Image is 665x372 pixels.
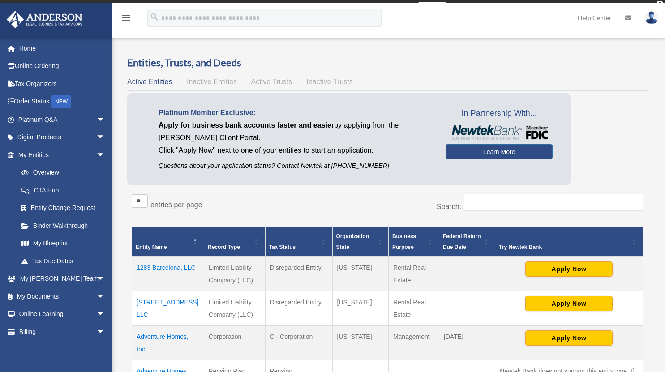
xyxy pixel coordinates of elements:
[96,287,114,306] span: arrow_drop_down
[132,326,204,360] td: Adventure Homes, Inc.
[645,11,658,24] img: User Pic
[187,78,237,86] span: Inactive Entities
[251,78,292,86] span: Active Trusts
[96,323,114,341] span: arrow_drop_down
[6,341,119,359] a: Events Calendar
[150,12,159,22] i: search
[332,326,388,360] td: [US_STATE]
[159,160,432,171] p: Questions about your application status? Contact Newtek at [PHONE_NUMBER]
[392,233,416,250] span: Business Purpose
[132,227,204,257] th: Entity Name: Activate to invert sorting
[150,201,202,209] label: entries per page
[6,270,119,288] a: My [PERSON_NAME] Teamarrow_drop_down
[96,305,114,324] span: arrow_drop_down
[132,291,204,326] td: [STREET_ADDRESS] LLC
[96,128,114,147] span: arrow_drop_down
[6,57,119,75] a: Online Ordering
[388,227,439,257] th: Business Purpose: Activate to sort
[219,2,415,13] div: Get a chance to win 6 months of Platinum for free just by filling out this
[13,252,114,270] a: Tax Due Dates
[265,227,332,257] th: Tax Status: Activate to sort
[388,326,439,360] td: Management
[208,244,240,250] span: Record Type
[4,11,85,28] img: Anderson Advisors Platinum Portal
[443,233,481,250] span: Federal Return Due Date
[127,56,648,70] h3: Entities, Trusts, and Deeds
[6,128,119,146] a: Digital Productsarrow_drop_down
[265,291,332,326] td: Disregarded Entity
[439,227,495,257] th: Federal Return Due Date: Activate to sort
[159,119,432,144] p: by applying from the [PERSON_NAME] Client Portal.
[96,270,114,288] span: arrow_drop_down
[418,2,446,13] a: survey
[525,330,613,346] button: Apply Now
[121,16,132,23] a: menu
[439,326,495,360] td: [DATE]
[121,13,132,23] i: menu
[446,144,553,159] a: Learn More
[388,291,439,326] td: Rental Real Estate
[204,326,265,360] td: Corporation
[336,233,369,250] span: Organization State
[332,257,388,291] td: [US_STATE]
[204,257,265,291] td: Limited Liability Company (LLC)
[132,257,204,291] td: 1283 Barcelona, LLC
[6,111,119,128] a: Platinum Q&Aarrow_drop_down
[13,235,114,252] a: My Blueprint
[265,257,332,291] td: Disregarded Entity
[657,1,663,7] div: close
[13,164,110,182] a: Overview
[6,287,119,305] a: My Documentsarrow_drop_down
[307,78,353,86] span: Inactive Trusts
[495,227,643,257] th: Try Newtek Bank : Activate to sort
[6,75,119,93] a: Tax Organizers
[6,323,119,341] a: Billingarrow_drop_down
[332,291,388,326] td: [US_STATE]
[51,95,71,108] div: NEW
[13,199,114,217] a: Entity Change Request
[159,144,432,157] p: Click "Apply Now" next to one of your entities to start an application.
[6,146,114,164] a: My Entitiesarrow_drop_down
[525,296,613,311] button: Apply Now
[204,227,265,257] th: Record Type: Activate to sort
[159,121,334,129] span: Apply for business bank accounts faster and easier
[159,107,432,119] p: Platinum Member Exclusive:
[6,305,119,323] a: Online Learningarrow_drop_down
[96,111,114,129] span: arrow_drop_down
[96,146,114,164] span: arrow_drop_down
[265,326,332,360] td: C - Corporation
[446,107,553,121] span: In Partnership With...
[204,291,265,326] td: Limited Liability Company (LLC)
[269,244,296,250] span: Tax Status
[13,217,114,235] a: Binder Walkthrough
[6,39,119,57] a: Home
[499,242,629,252] div: Try Newtek Bank
[450,125,548,140] img: NewtekBankLogoSM.png
[437,203,461,210] label: Search:
[13,181,114,199] a: CTA Hub
[127,78,172,86] span: Active Entities
[6,93,119,111] a: Order StatusNEW
[136,244,167,250] span: Entity Name
[388,257,439,291] td: Rental Real Estate
[332,227,388,257] th: Organization State: Activate to sort
[525,261,613,277] button: Apply Now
